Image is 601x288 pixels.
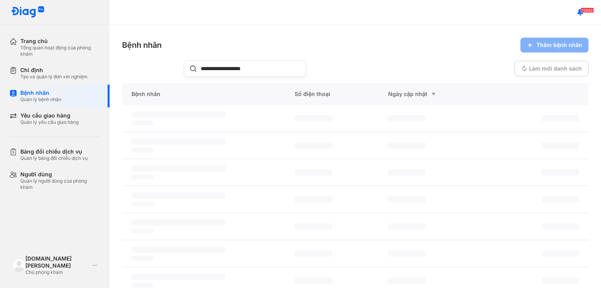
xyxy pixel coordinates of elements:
span: ‌ [131,283,153,288]
span: ‌ [542,223,579,230]
div: Tạo và quản lý đơn xét nghiệm [20,74,88,80]
span: ‌ [388,250,426,257]
div: Bảng đối chiếu dịch vụ [20,148,88,155]
div: Yêu cầu giao hàng [20,112,79,119]
div: Người dùng [20,171,100,178]
span: ‌ [131,121,153,125]
span: ‌ [295,196,332,203]
div: Số điện thoại [285,83,378,105]
span: ‌ [131,246,225,253]
div: Bệnh nhân [122,83,285,105]
span: ‌ [295,223,332,230]
div: Tổng quan hoạt động của phòng khám [20,45,100,57]
div: Quản lý người dùng của phòng khám [20,178,100,190]
div: Quản lý yêu cầu giao hàng [20,119,79,125]
span: 12642 [581,7,594,13]
div: Quản lý bảng đối chiếu dịch vụ [20,155,88,161]
div: Bệnh nhân [122,40,162,51]
span: ‌ [388,277,426,284]
span: ‌ [131,148,153,152]
div: [DOMAIN_NAME] [PERSON_NAME] [25,255,90,269]
span: ‌ [388,196,426,203]
div: Chủ phòng khám [25,269,90,275]
span: ‌ [542,196,579,203]
span: ‌ [295,250,332,257]
span: ‌ [295,277,332,284]
span: ‌ [542,277,579,284]
div: Bệnh nhân [20,89,61,96]
span: ‌ [131,175,153,179]
span: ‌ [388,169,426,176]
div: Ngày cập nhật [388,89,462,99]
span: ‌ [388,142,426,149]
span: ‌ [542,115,579,121]
span: ‌ [131,165,225,172]
span: ‌ [131,256,153,261]
span: ‌ [295,142,332,149]
span: ‌ [131,192,225,199]
span: ‌ [388,115,426,121]
div: Quản lý bệnh nhân [20,96,61,103]
span: ‌ [388,223,426,230]
span: ‌ [131,229,153,234]
span: ‌ [131,111,225,118]
span: ‌ [131,138,225,145]
span: ‌ [131,219,225,226]
span: ‌ [542,250,579,257]
span: ‌ [295,115,332,121]
span: ‌ [542,142,579,149]
img: logo [13,259,25,272]
span: Làm mới danh sách [529,65,582,72]
span: Thêm bệnh nhân [536,42,582,49]
div: Trang chủ [20,38,100,45]
img: logo [11,6,45,18]
div: Chỉ định [20,67,88,74]
button: Làm mới danh sách [515,61,588,76]
button: Thêm bệnh nhân [520,38,588,53]
span: ‌ [131,202,153,206]
span: ‌ [542,169,579,176]
span: ‌ [131,274,225,280]
span: ‌ [295,169,332,176]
